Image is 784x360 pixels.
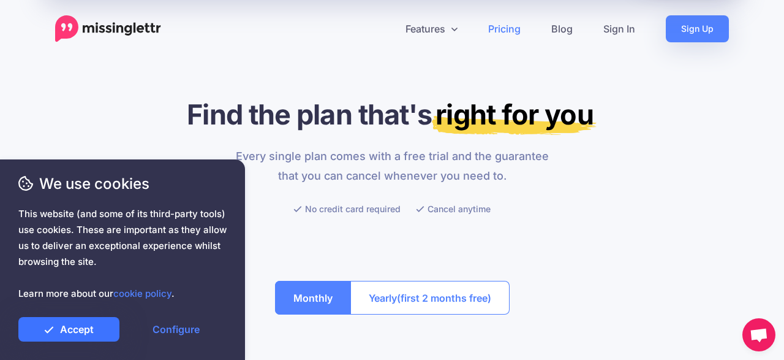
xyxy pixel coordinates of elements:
a: cookie policy [113,288,171,299]
a: Pricing [473,15,536,42]
a: Configure [126,317,227,342]
mark: right for you [432,98,597,135]
a: Features [390,15,473,42]
h1: Find the plan that's [55,98,729,131]
a: Home [55,15,161,42]
div: Open chat [742,318,775,351]
li: No credit card required [293,201,401,216]
span: (first 2 months free) [397,288,491,308]
span: We use cookies [18,173,227,194]
button: Yearly(first 2 months free) [350,281,510,315]
span: This website (and some of its third-party tools) use cookies. These are important as they allow u... [18,206,227,302]
a: Accept [18,317,119,342]
p: Every single plan comes with a free trial and the guarantee that you can cancel whenever you need... [228,147,556,186]
li: Cancel anytime [416,201,491,216]
a: Blog [536,15,588,42]
a: Sign Up [666,15,729,42]
a: Sign In [588,15,650,42]
button: Monthly [275,281,351,315]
